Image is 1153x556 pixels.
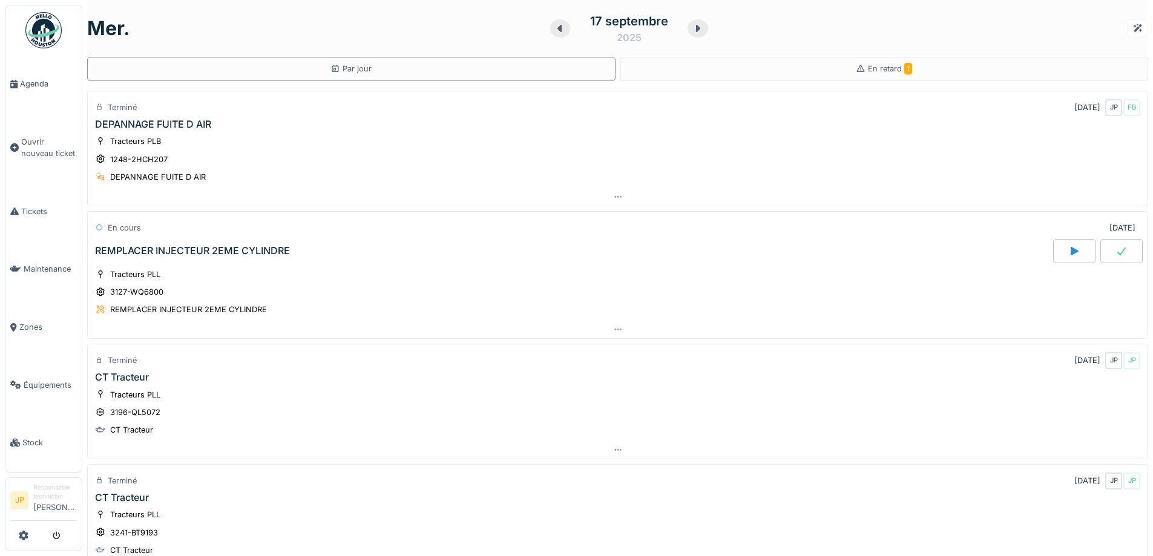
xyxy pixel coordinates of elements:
span: Stock [22,437,77,448]
a: JP Responsable technicien[PERSON_NAME] [10,483,77,521]
div: CT Tracteur [110,424,153,436]
a: Stock [5,414,82,472]
div: JP [1123,473,1140,489]
div: FB [1123,99,1140,116]
span: Maintenance [24,263,77,275]
a: Maintenance [5,240,82,298]
span: Zones [19,321,77,333]
a: Zones [5,298,82,356]
div: 3127-WQ6800 [110,286,163,298]
span: Équipements [24,379,77,391]
div: [DATE] [1109,222,1135,234]
div: 2025 [617,30,642,45]
li: [PERSON_NAME] [33,483,77,518]
div: Responsable technicien [33,483,77,502]
div: Terminé [108,475,137,486]
div: Terminé [108,102,137,113]
div: JP [1123,352,1140,369]
div: Tracteurs PLL [110,269,160,280]
div: CT Tracteur [95,371,149,383]
div: Terminé [108,355,137,366]
div: Par jour [330,63,372,74]
div: DEPANNAGE FUITE D AIR [95,119,211,130]
div: CT Tracteur [95,492,149,503]
div: DEPANNAGE FUITE D AIR [110,171,206,183]
span: En retard [868,64,912,73]
div: REMPLACER INJECTEUR 2EME CYLINDRE [110,304,267,315]
div: 1248-2HCH207 [110,154,168,165]
div: 3241-BT9193 [110,527,158,538]
div: JP [1105,473,1122,489]
div: 17 septembre [590,12,668,30]
div: [DATE] [1074,475,1100,486]
div: [DATE] [1074,102,1100,113]
a: Ouvrir nouveau ticket [5,113,82,183]
div: Tracteurs PLL [110,509,160,520]
h1: mer. [87,17,130,40]
div: 3196-QL5072 [110,407,160,418]
span: 1 [904,63,912,74]
a: Agenda [5,55,82,113]
span: Ouvrir nouveau ticket [21,136,77,159]
div: JP [1105,99,1122,116]
div: JP [1105,352,1122,369]
a: Équipements [5,356,82,414]
div: [DATE] [1074,355,1100,366]
div: Tracteurs PLL [110,389,160,401]
div: CT Tracteur [110,545,153,556]
span: Tickets [21,206,77,217]
img: Badge_color-CXgf-gQk.svg [25,12,62,48]
div: REMPLACER INJECTEUR 2EME CYLINDRE [95,245,290,257]
div: Tracteurs PLB [110,136,161,147]
span: Agenda [20,78,77,90]
li: JP [10,491,28,509]
div: En cours [108,222,141,234]
a: Tickets [5,183,82,241]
